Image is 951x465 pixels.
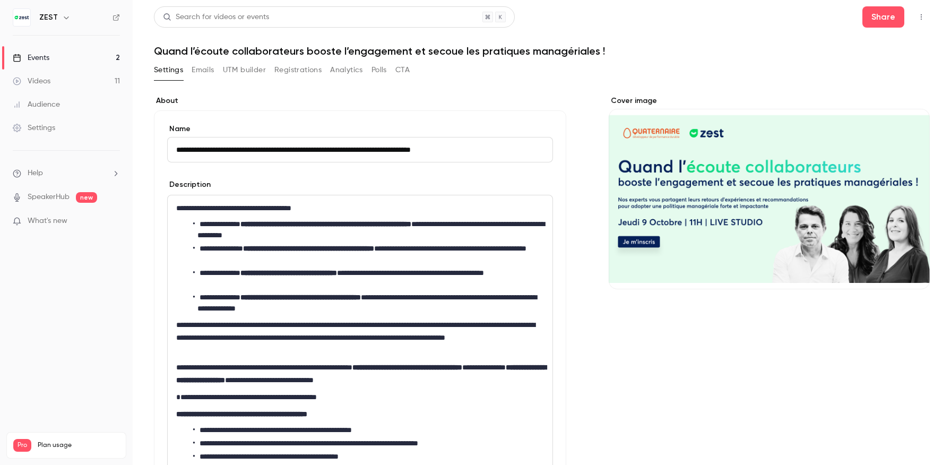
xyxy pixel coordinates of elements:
button: Polls [371,62,387,79]
span: Pro [13,439,31,452]
a: SpeakerHub [28,192,70,203]
button: Analytics [330,62,363,79]
h1: Quand l’écoute collaborateurs booste l’engagement et secoue les pratiques managériales ! [154,45,930,57]
li: help-dropdown-opener [13,168,120,179]
label: Description [167,179,211,190]
span: new [76,192,97,203]
button: Settings [154,62,183,79]
button: Emails [192,62,214,79]
span: Help [28,168,43,179]
h6: ZEST [39,12,58,23]
button: CTA [395,62,410,79]
div: Settings [13,123,55,133]
iframe: Noticeable Trigger [107,217,120,226]
span: Plan usage [38,441,119,450]
div: Events [13,53,49,63]
button: UTM builder [223,62,266,79]
button: Share [862,6,904,28]
label: About [154,96,566,106]
button: Registrations [274,62,322,79]
div: Audience [13,99,60,110]
img: ZEST [13,9,30,26]
div: Videos [13,76,50,87]
label: Name [167,124,553,134]
section: Cover image [609,96,930,289]
label: Cover image [609,96,930,106]
div: Search for videos or events [163,12,269,23]
span: What's new [28,216,67,227]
